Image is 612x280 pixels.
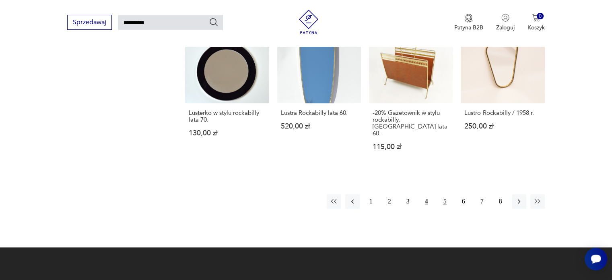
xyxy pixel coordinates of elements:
[528,24,545,31] p: Koszyk
[465,14,473,23] img: Ikona medalu
[464,110,541,116] h3: Lustro Rockabilly / 1958 r.
[438,194,452,209] button: 5
[493,194,508,209] button: 8
[456,194,471,209] button: 6
[297,10,321,34] img: Patyna - sklep z meblami i dekoracjami vintage
[585,248,607,270] iframe: Smartsupp widget button
[496,24,515,31] p: Zaloguj
[454,14,483,31] button: Patyna B2B
[461,19,544,166] a: Produkt wyprzedanyLustro Rockabilly / 1958 r.Lustro Rockabilly / 1958 r.250,00 zł
[67,15,112,30] button: Sprzedawaj
[537,13,544,20] div: 0
[496,14,515,31] button: Zaloguj
[373,143,449,150] p: 115,00 zł
[382,194,397,209] button: 2
[464,123,541,130] p: 250,00 zł
[277,19,361,166] a: Produkt wyprzedanyLustra Rockabilly lata 60.Lustra Rockabilly lata 60.520,00 zł
[185,19,269,166] a: Produkt wyprzedanyLusterko w stylu rockabilly lata 70.Lusterko w stylu rockabilly lata 70.130,00 zł
[369,19,453,166] a: Produkt wyprzedany-20% Gazetownik w stylu rockabilly, Niemcy lata 60.-20% Gazetownik w stylu rock...
[281,110,357,116] h3: Lustra Rockabilly lata 60.
[532,14,540,22] img: Ikona koszyka
[67,20,112,26] a: Sprzedawaj
[401,194,415,209] button: 3
[364,194,378,209] button: 1
[475,194,489,209] button: 7
[419,194,434,209] button: 4
[454,24,483,31] p: Patyna B2B
[189,130,265,137] p: 130,00 zł
[454,14,483,31] a: Ikona medaluPatyna B2B
[528,14,545,31] button: 0Koszyk
[189,110,265,123] h3: Lusterko w stylu rockabilly lata 70.
[281,123,357,130] p: 520,00 zł
[373,110,449,137] h3: -20% Gazetownik w stylu rockabilly, [GEOGRAPHIC_DATA] lata 60.
[501,14,509,22] img: Ikonka użytkownika
[209,17,218,27] button: Szukaj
